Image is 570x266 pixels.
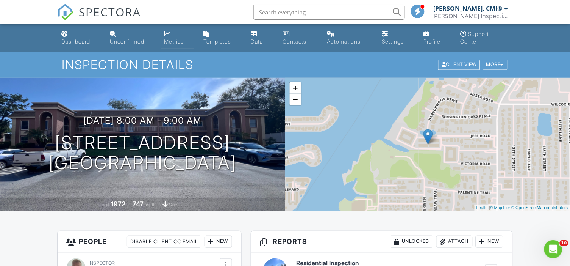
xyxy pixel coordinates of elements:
a: Automations (Basic) [324,27,373,49]
a: Settings [379,27,415,49]
div: Unlocked [390,236,433,248]
div: Disable Client CC Email [127,236,201,248]
a: Company Profile [421,27,451,49]
div: Automations [327,38,361,45]
input: Search everything... [253,5,405,20]
div: Settings [382,38,404,45]
div: | [475,205,570,211]
a: Leaflet [476,205,489,210]
div: New [476,236,503,248]
div: Client View [438,60,480,70]
img: The Best Home Inspection Software - Spectora [57,4,74,20]
a: Metrics [161,27,194,49]
a: © MapTiler [490,205,511,210]
h1: Inspection Details [62,58,508,71]
div: [PERSON_NAME], CMI® [434,5,503,12]
a: Dashboard [59,27,101,49]
a: Unconfirmed [107,27,155,49]
div: Unconfirmed [110,38,144,45]
a: Zoom out [290,94,301,105]
div: Metrics [164,38,184,45]
div: Templates [203,38,231,45]
div: Bowman Inspections Group [433,12,508,20]
div: New [205,236,232,248]
h3: Reports [251,231,512,253]
div: 747 [133,200,144,208]
div: More [483,60,508,70]
a: © OpenStreetMap contributors [512,205,568,210]
a: Templates [200,27,242,49]
a: Zoom in [290,82,301,94]
div: Data [251,38,263,45]
div: Contacts [283,38,307,45]
a: Client View [437,61,482,67]
div: Support Center [461,31,489,45]
iframe: Intercom live chat [544,240,562,258]
h3: People [58,231,242,253]
span: sq. ft. [145,202,155,208]
span: SPECTORA [79,4,141,20]
a: Support Center [458,27,512,49]
div: Dashboard [62,38,91,45]
div: 1972 [111,200,125,208]
a: SPECTORA [57,10,141,26]
a: Data [248,27,273,49]
span: slab [169,202,177,208]
h1: [STREET_ADDRESS] [GEOGRAPHIC_DATA] [48,133,236,173]
span: Built [102,202,110,208]
div: Attach [436,236,473,248]
span: 10 [560,240,568,246]
a: Contacts [280,27,318,49]
h3: [DATE] 8:00 am - 9:00 am [83,115,202,126]
div: Profile [424,38,441,45]
span: Inspector [89,260,115,266]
